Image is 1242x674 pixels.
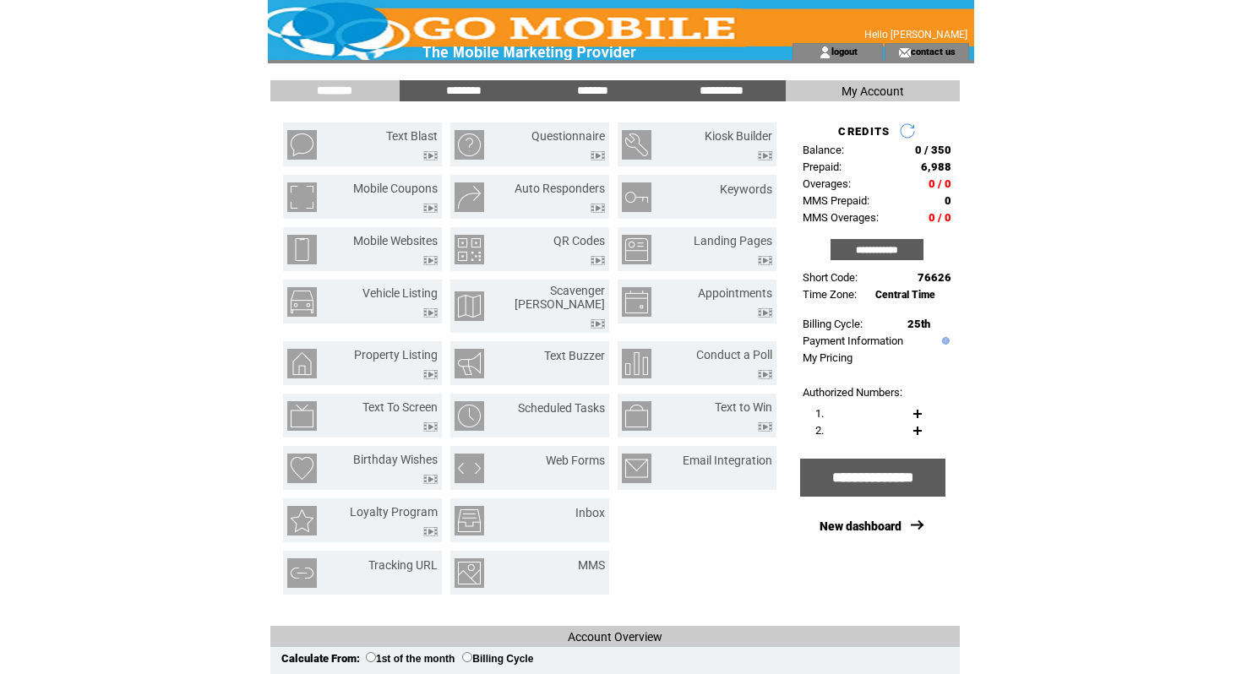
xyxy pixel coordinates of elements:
[831,46,858,57] a: logout
[287,454,317,483] img: birthday-wishes.png
[815,407,824,420] span: 1.
[362,400,438,414] a: Text To Screen
[591,256,605,265] img: video.png
[842,84,904,98] span: My Account
[455,182,484,212] img: auto-responders.png
[929,177,951,190] span: 0 / 0
[353,182,438,195] a: Mobile Coupons
[455,291,484,321] img: scavenger-hunt.png
[875,289,935,301] span: Central Time
[515,182,605,195] a: Auto Responders
[911,46,956,57] a: contact us
[803,386,902,399] span: Authorized Numbers:
[715,400,772,414] a: Text to Win
[455,349,484,378] img: text-buzzer.png
[287,130,317,160] img: text-blast.png
[815,424,824,437] span: 2.
[575,506,605,519] a: Inbox
[366,652,376,662] input: 1st of the month
[455,130,484,160] img: questionnaire.png
[353,234,438,247] a: Mobile Websites
[694,234,772,247] a: Landing Pages
[462,653,533,665] label: Billing Cycle
[838,125,890,138] span: CREDITS
[622,401,651,431] img: text-to-win.png
[287,235,317,264] img: mobile-websites.png
[705,129,772,143] a: Kiosk Builder
[362,286,438,300] a: Vehicle Listing
[553,234,605,247] a: QR Codes
[455,401,484,431] img: scheduled-tasks.png
[350,505,438,519] a: Loyalty Program
[578,558,605,572] a: MMS
[803,334,903,347] a: Payment Information
[803,144,844,156] span: Balance:
[515,284,605,311] a: Scavenger [PERSON_NAME]
[353,453,438,466] a: Birthday Wishes
[531,129,605,143] a: Questionnaire
[921,160,951,173] span: 6,988
[864,29,967,41] span: Hello [PERSON_NAME]
[518,401,605,415] a: Scheduled Tasks
[929,211,951,224] span: 0 / 0
[819,46,831,59] img: account_icon.gif
[423,204,438,213] img: video.png
[287,401,317,431] img: text-to-screen.png
[803,194,869,207] span: MMS Prepaid:
[287,506,317,535] img: loyalty-program.png
[622,349,651,378] img: conduct-a-poll.png
[591,151,605,160] img: video.png
[696,348,772,361] a: Conduct a Poll
[546,454,605,467] a: Web Forms
[915,144,951,156] span: 0 / 350
[907,318,930,330] span: 25th
[758,370,772,379] img: video.png
[423,256,438,265] img: video.png
[423,527,438,536] img: video.png
[423,308,438,318] img: video.png
[423,370,438,379] img: video.png
[698,286,772,300] a: Appointments
[803,351,853,364] a: My Pricing
[820,519,902,533] a: New dashboard
[918,271,951,284] span: 76626
[758,151,772,160] img: video.png
[423,151,438,160] img: video.png
[423,475,438,484] img: video.png
[287,558,317,588] img: tracking-url.png
[455,506,484,535] img: inbox.png
[281,652,360,665] span: Calculate From:
[622,130,651,160] img: kiosk-builder.png
[462,652,472,662] input: Billing Cycle
[386,129,438,143] a: Text Blast
[803,177,851,190] span: Overages:
[803,288,857,301] span: Time Zone:
[803,271,858,284] span: Short Code:
[354,348,438,361] a: Property Listing
[287,182,317,212] img: mobile-coupons.png
[758,422,772,432] img: video.png
[758,256,772,265] img: video.png
[591,319,605,329] img: video.png
[622,182,651,212] img: keywords.png
[898,46,911,59] img: contact_us_icon.gif
[683,454,772,467] a: Email Integration
[938,337,950,345] img: help.gif
[622,287,651,317] img: appointments.png
[803,211,879,224] span: MMS Overages:
[455,558,484,588] img: mms.png
[544,349,605,362] a: Text Buzzer
[366,653,455,665] label: 1st of the month
[591,204,605,213] img: video.png
[368,558,438,572] a: Tracking URL
[455,454,484,483] img: web-forms.png
[622,235,651,264] img: landing-pages.png
[758,308,772,318] img: video.png
[455,235,484,264] img: qr-codes.png
[945,194,951,207] span: 0
[720,182,772,196] a: Keywords
[287,287,317,317] img: vehicle-listing.png
[622,454,651,483] img: email-integration.png
[803,160,842,173] span: Prepaid:
[423,422,438,432] img: video.png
